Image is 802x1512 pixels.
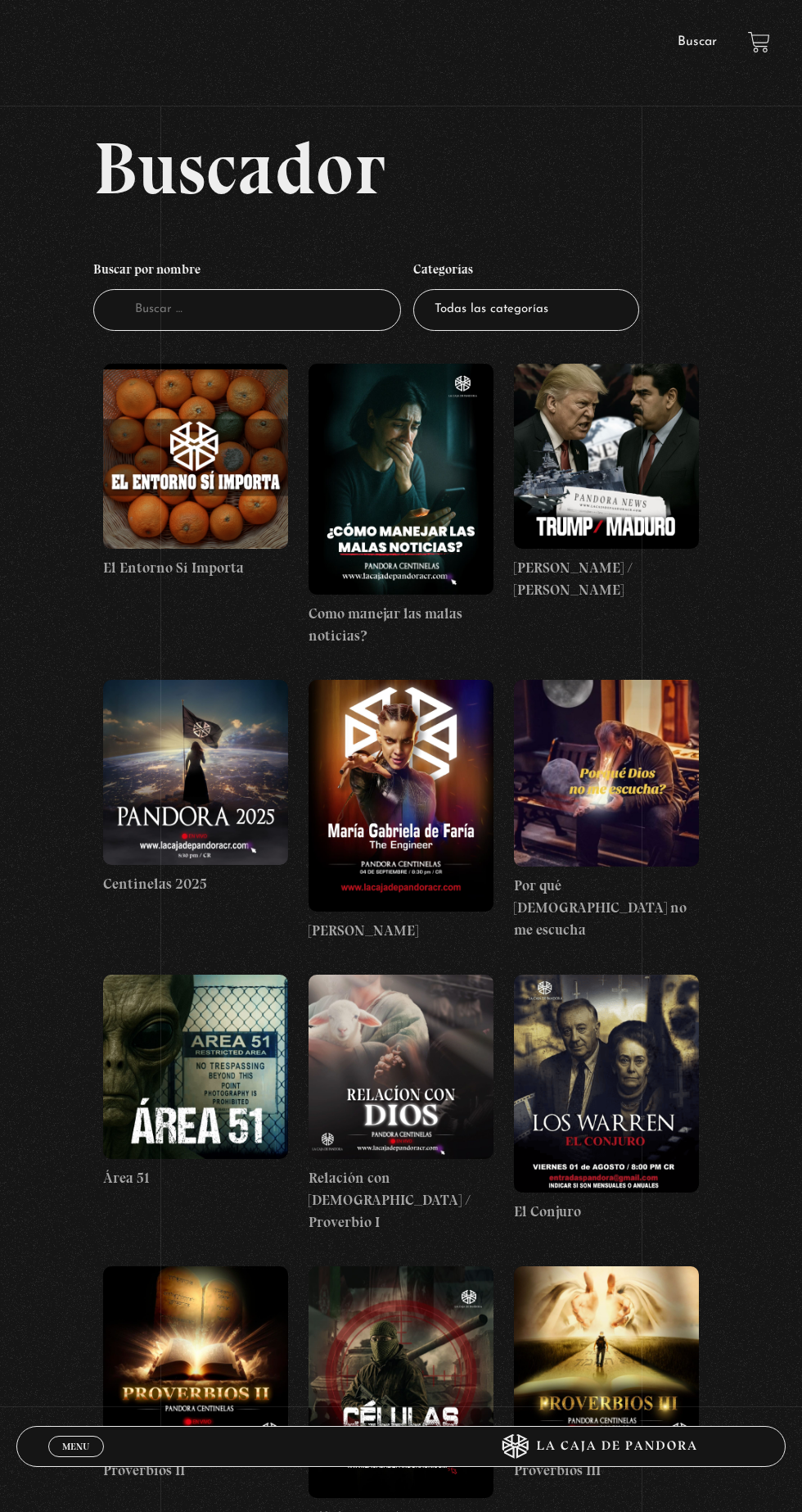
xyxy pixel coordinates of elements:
[514,1201,699,1223] h4: El Conjuro
[309,603,493,647] h4: Como manejar las malas noticias?
[514,364,699,601] a: [PERSON_NAME] / [PERSON_NAME]
[514,557,699,601] h4: [PERSON_NAME] / [PERSON_NAME]
[514,875,699,941] h4: Por qué [DEMOGRAPHIC_DATA] no me escucha
[413,254,639,290] h4: Categorías
[748,31,770,53] a: View your shopping cart
[103,1167,288,1189] h4: Área 51
[57,1455,96,1466] span: Cerrar
[309,364,493,647] a: Como manejar las malas noticias?
[103,1460,288,1482] h4: Proverbios II
[103,364,288,579] a: El Entorno Sí Importa
[103,680,288,895] a: Centinelas 2025
[93,131,786,205] h2: Buscador
[514,975,699,1223] a: El Conjuro
[309,920,493,942] h4: [PERSON_NAME]
[514,1266,699,1482] a: Proverbios III
[93,254,401,290] h4: Buscar por nombre
[103,873,288,895] h4: Centinelas 2025
[62,1442,89,1451] span: Menu
[103,975,288,1190] a: Área 51
[103,1266,288,1482] a: Proverbios II
[514,680,699,941] a: Por qué [DEMOGRAPHIC_DATA] no me escucha
[514,1460,699,1482] h4: Proverbios III
[309,975,493,1234] a: Relación con [DEMOGRAPHIC_DATA] / Proverbio I
[309,1167,493,1234] h4: Relación con [DEMOGRAPHIC_DATA] / Proverbio I
[678,35,717,48] a: Buscar
[309,680,493,941] a: [PERSON_NAME]
[103,557,288,579] h4: El Entorno Sí Importa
